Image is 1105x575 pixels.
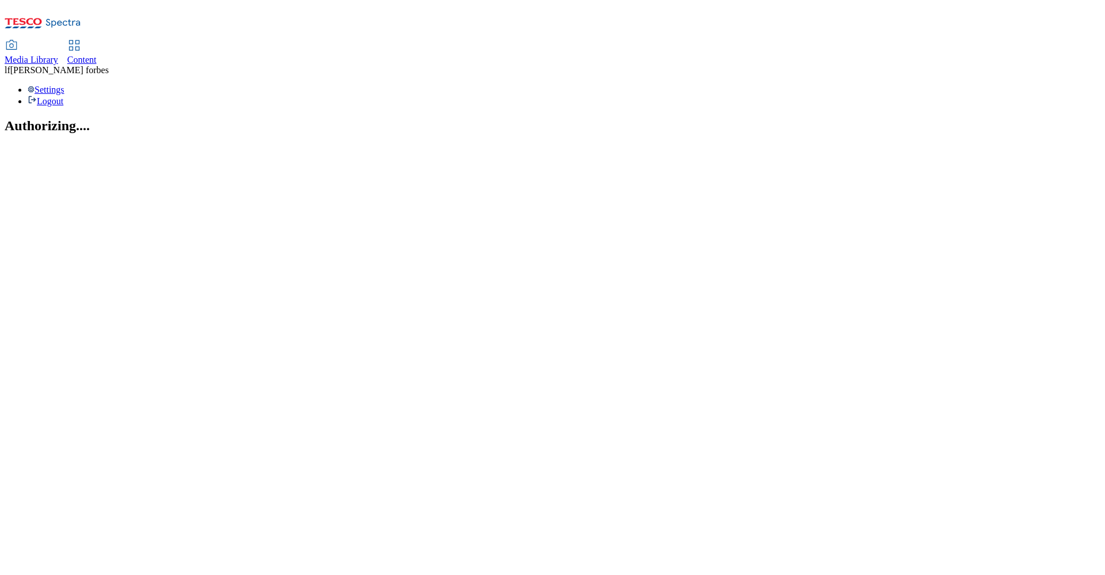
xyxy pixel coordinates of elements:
span: Content [67,55,97,65]
h2: Authorizing.... [5,118,1100,134]
a: Settings [28,85,64,94]
span: [PERSON_NAME] forbes [10,65,109,75]
span: lf [5,65,10,75]
a: Media Library [5,41,58,65]
span: Media Library [5,55,58,65]
a: Content [67,41,97,65]
a: Logout [28,96,63,106]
